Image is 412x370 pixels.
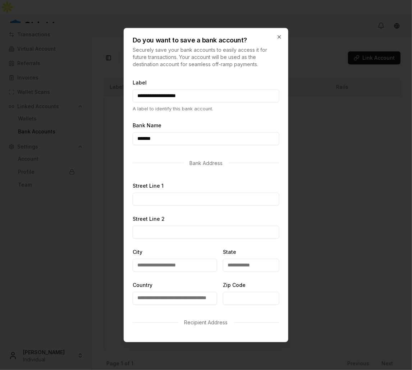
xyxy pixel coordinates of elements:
[133,37,279,43] h2: Do you want to save a bank account?
[184,319,228,326] p: Recipient Address
[133,46,279,68] p: Securely save your bank accounts to easily access it for future transactions. Your account will b...
[133,215,165,221] label: Street Line 2
[189,159,223,166] p: Bank Address
[133,182,164,188] label: Street Line 1
[133,105,279,112] p: A label to identify this bank account.
[223,282,246,288] label: Zip Code
[223,248,236,255] label: State
[133,282,152,288] label: Country
[133,248,142,255] label: City
[133,79,147,85] label: Label
[133,122,161,128] label: Bank Name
